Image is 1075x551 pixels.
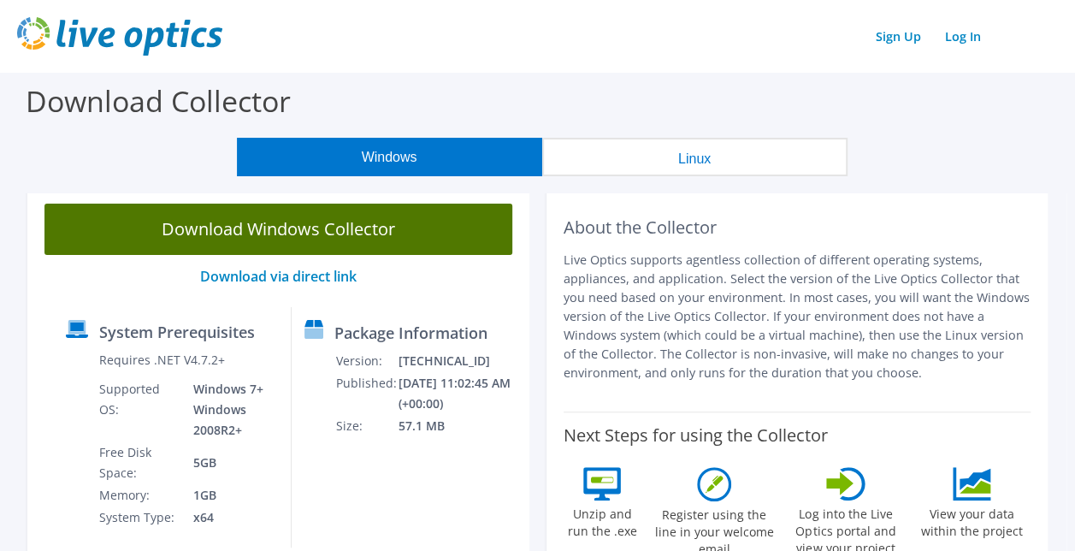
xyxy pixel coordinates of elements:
button: Windows [237,138,542,176]
a: Download via direct link [200,267,357,286]
td: 5GB [180,441,278,484]
a: Log In [936,24,989,49]
td: 57.1 MB [398,415,522,437]
label: Requires .NET V4.7.2+ [99,352,225,369]
td: Supported OS: [98,378,180,441]
td: Version: [335,350,398,372]
td: [DATE] 11:02:45 AM (+00:00) [398,372,522,415]
button: Linux [542,138,848,176]
label: Next Steps for using the Collector [564,425,828,446]
h2: About the Collector [564,217,1031,238]
label: Package Information [334,324,487,341]
td: x64 [180,507,278,529]
td: 1GB [180,484,278,507]
a: Download Windows Collector [44,204,512,255]
label: View your data within the project [913,501,1031,540]
td: Published: [335,372,398,415]
label: Unzip and run the .exe [564,501,642,540]
td: Size: [335,415,398,437]
img: live_optics_svg.svg [17,17,222,56]
td: Free Disk Space: [98,441,180,484]
td: [TECHNICAL_ID] [398,350,522,372]
td: System Type: [98,507,180,529]
label: System Prerequisites [99,323,255,341]
td: Windows 7+ Windows 2008R2+ [180,378,278,441]
label: Download Collector [26,81,291,121]
a: Sign Up [867,24,930,49]
td: Memory: [98,484,180,507]
p: Live Optics supports agentless collection of different operating systems, appliances, and applica... [564,251,1031,382]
